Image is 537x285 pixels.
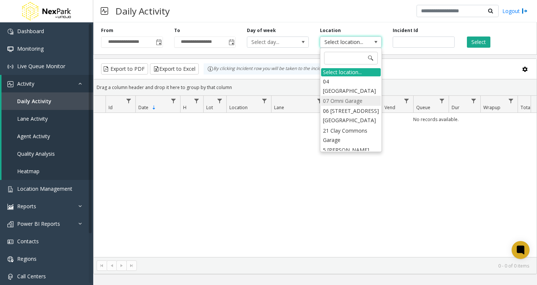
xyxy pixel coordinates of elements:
[416,104,430,111] span: Queue
[1,127,93,145] a: Agent Activity
[17,238,39,245] span: Contacts
[94,96,537,257] div: Data table
[315,96,325,106] a: Lane Filter Menu
[320,37,369,47] span: Select location...
[452,104,459,111] span: Dur
[437,96,447,106] a: Queue Filter Menu
[321,126,381,145] li: 21 Clay Commons Garage
[151,105,157,111] span: Sortable
[17,28,44,35] span: Dashboard
[321,145,381,164] li: 5 [PERSON_NAME] Garage
[247,27,276,34] label: Day of week
[502,7,528,15] a: Logout
[94,81,537,94] div: Drag a column header and drop it here to group by that column
[17,185,72,192] span: Location Management
[7,256,13,262] img: 'icon'
[17,203,36,210] span: Reports
[17,63,65,70] span: Live Queue Monitor
[17,220,60,227] span: Power BI Reports
[321,96,381,106] li: 07 Omni Garage
[1,145,93,162] a: Quality Analysis
[112,2,173,20] h3: Daily Activity
[206,104,213,111] span: Lot
[215,96,225,106] a: Lot Filter Menu
[321,76,381,96] li: 04 [GEOGRAPHIC_DATA]
[7,204,13,210] img: 'icon'
[1,92,93,110] a: Daily Activity
[321,68,381,76] div: Select location...
[169,96,179,106] a: Date Filter Menu
[192,96,202,106] a: H Filter Menu
[521,104,531,111] span: Total
[467,37,490,48] button: Select
[207,66,213,72] img: infoIcon.svg
[7,29,13,35] img: 'icon'
[384,104,395,111] span: Vend
[7,64,13,70] img: 'icon'
[247,37,296,47] span: Select day...
[174,27,180,34] label: To
[17,168,40,175] span: Heatmap
[506,96,516,106] a: Wrapup Filter Menu
[124,96,134,106] a: Id Filter Menu
[17,150,55,157] span: Quality Analysis
[229,104,248,111] span: Location
[17,98,51,105] span: Daily Activity
[227,37,235,47] span: Toggle popup
[260,96,270,106] a: Location Filter Menu
[101,2,108,20] img: pageIcon
[274,104,284,111] span: Lane
[101,63,148,75] button: Export to PDF
[17,45,44,52] span: Monitoring
[154,37,163,47] span: Toggle popup
[1,162,93,180] a: Heatmap
[320,27,341,34] label: Location
[17,255,37,262] span: Regions
[138,104,148,111] span: Date
[17,115,48,122] span: Lane Activity
[109,104,113,111] span: Id
[150,63,199,75] button: Export to Excel
[7,186,13,192] img: 'icon'
[321,106,381,125] li: 06 [STREET_ADDRESS][GEOGRAPHIC_DATA]
[1,110,93,127] a: Lane Activity
[141,263,529,269] kendo-pager-info: 0 - 0 of 0 items
[522,7,528,15] img: logout
[483,104,500,111] span: Wrapup
[101,27,113,34] label: From
[183,104,186,111] span: H
[7,81,13,87] img: 'icon'
[7,46,13,52] img: 'icon'
[17,80,34,87] span: Activity
[402,96,412,106] a: Vend Filter Menu
[17,273,46,280] span: Call Centers
[17,133,50,140] span: Agent Activity
[7,221,13,227] img: 'icon'
[7,239,13,245] img: 'icon'
[1,75,93,92] a: Activity
[204,63,359,75] div: By clicking Incident row you will be taken to the incident details page.
[393,27,418,34] label: Incident Id
[7,274,13,280] img: 'icon'
[469,96,479,106] a: Dur Filter Menu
